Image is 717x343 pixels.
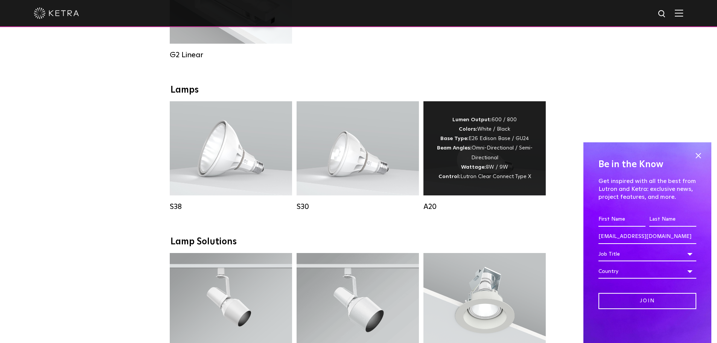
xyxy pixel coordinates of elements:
[438,174,460,179] strong: Control:
[297,101,419,211] a: S30 Lumen Output:1100Colors:White / BlackBase Type:E26 Edison Base / GU24Beam Angles:15° / 25° / ...
[437,145,472,151] strong: Beam Angles:
[170,85,547,96] div: Lamps
[598,230,696,244] input: Email
[461,165,486,170] strong: Wattage:
[435,115,534,181] div: 600 / 800 White / Black E26 Edison Base / GU24 Omni-Directional / Semi-Directional 8W / 9W
[598,264,696,279] div: Country
[170,236,547,247] div: Lamp Solutions
[423,202,546,211] div: A20
[598,247,696,261] div: Job Title
[598,293,696,309] input: Join
[598,212,645,227] input: First Name
[460,174,531,179] span: Lutron Clear Connect Type X
[658,9,667,19] img: search icon
[459,127,477,132] strong: Colors:
[440,136,469,141] strong: Base Type:
[598,157,696,172] h4: Be in the Know
[170,50,292,59] div: G2 Linear
[675,9,683,17] img: Hamburger%20Nav.svg
[649,212,696,227] input: Last Name
[34,8,79,19] img: ketra-logo-2019-white
[170,202,292,211] div: S38
[170,101,292,211] a: S38 Lumen Output:1100Colors:White / BlackBase Type:E26 Edison Base / GU24Beam Angles:10° / 25° / ...
[297,202,419,211] div: S30
[423,101,546,211] a: A20 Lumen Output:600 / 800Colors:White / BlackBase Type:E26 Edison Base / GU24Beam Angles:Omni-Di...
[598,177,696,201] p: Get inspired with all the best from Lutron and Ketra: exclusive news, project features, and more.
[452,117,492,122] strong: Lumen Output:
